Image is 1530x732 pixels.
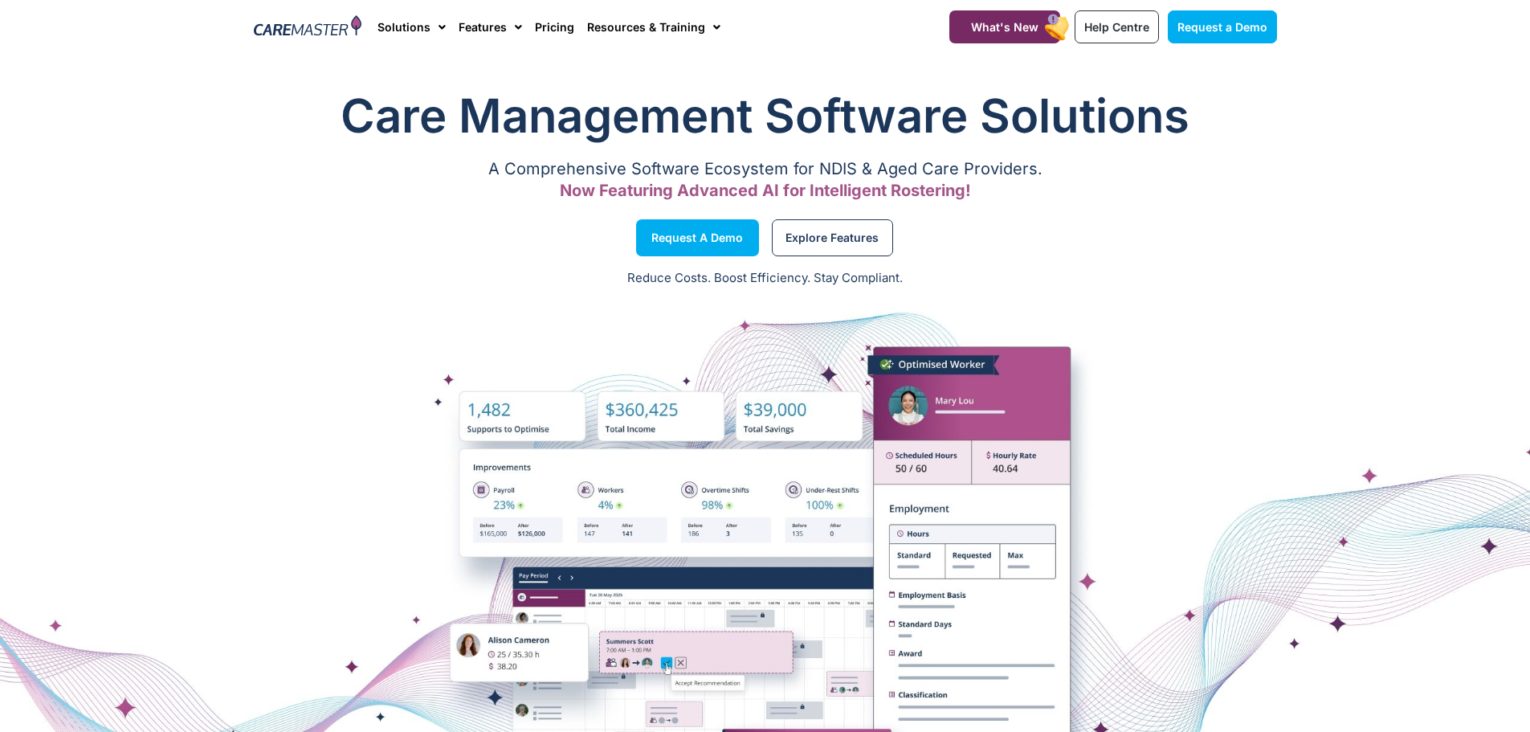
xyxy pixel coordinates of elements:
[949,10,1060,43] a: What's New
[1168,10,1277,43] a: Request a Demo
[10,269,1520,288] p: Reduce Costs. Boost Efficiency. Stay Compliant.
[1084,20,1149,34] span: Help Centre
[560,181,971,200] span: Now Featuring Advanced AI for Intelligent Rostering!
[651,234,743,242] span: Request a Demo
[254,164,1277,174] p: A Comprehensive Software Ecosystem for NDIS & Aged Care Providers.
[1075,10,1159,43] a: Help Centre
[1177,20,1267,34] span: Request a Demo
[636,219,759,256] a: Request a Demo
[254,84,1277,148] h1: Care Management Software Solutions
[971,20,1038,34] span: What's New
[254,15,362,39] img: CareMaster Logo
[772,219,893,256] a: Explore Features
[785,234,879,242] span: Explore Features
